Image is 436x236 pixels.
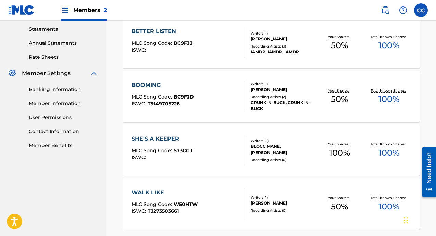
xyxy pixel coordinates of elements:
[123,124,420,176] a: SHE'S A KEEPERMLC Song Code:S73CGJISWC:Writers (2)BLOCC MANE, [PERSON_NAME]Recording Artists (0)Y...
[251,208,315,213] div: Recording Artists ( 0 )
[174,40,192,46] span: BC9FJ3
[414,3,428,17] div: User Menu
[378,93,399,105] span: 100 %
[29,114,98,121] a: User Permissions
[22,69,71,77] span: Member Settings
[132,101,148,107] span: ISWC :
[402,203,436,236] iframe: Chat Widget
[73,6,107,14] span: Members
[378,147,399,159] span: 100 %
[29,86,98,93] a: Banking Information
[132,40,174,46] span: MLC Song Code :
[174,94,194,100] span: BC9FJD
[132,154,148,160] span: ISWC :
[251,94,315,100] div: Recording Artists ( 2 )
[331,39,348,52] span: 50 %
[331,200,348,213] span: 50 %
[381,6,389,14] img: search
[132,208,148,214] span: ISWC :
[251,138,315,143] div: Writers ( 2 )
[329,147,350,159] span: 100 %
[132,147,174,154] span: MLC Song Code :
[29,54,98,61] a: Rate Sheets
[404,210,408,231] div: Drag
[417,145,436,200] iframe: Resource Center
[371,142,407,147] p: Total Known Shares:
[29,100,98,107] a: Member Information
[328,34,351,39] p: Your Shares:
[396,3,410,17] div: Help
[29,142,98,149] a: Member Benefits
[104,7,107,13] span: 2
[378,200,399,213] span: 100 %
[328,88,351,93] p: Your Shares:
[132,135,192,143] div: SHE'S A KEEPER
[378,3,392,17] a: Public Search
[61,6,69,14] img: Top Rightsholders
[132,27,192,36] div: BETTER LISTEN
[251,49,315,55] div: IAMDP, IAMDP, IAMDP
[251,157,315,162] div: Recording Artists ( 0 )
[399,6,407,14] img: help
[8,5,35,15] img: MLC Logo
[174,201,198,207] span: W50HTW
[371,88,407,93] p: Total Known Shares:
[148,208,179,214] span: T3273503661
[90,69,98,77] img: expand
[331,93,348,105] span: 50 %
[123,71,420,122] a: BOOMINGMLC Song Code:BC9FJDISWC:T9149705226Writers (1)[PERSON_NAME]Recording Artists (2)CRUNK-N-B...
[251,36,315,42] div: [PERSON_NAME]
[251,81,315,87] div: Writers ( 1 )
[251,195,315,200] div: Writers ( 1 )
[251,44,315,49] div: Recording Artists ( 3 )
[8,69,16,77] img: Member Settings
[132,81,194,89] div: BOOMING
[123,178,420,230] a: WALK LIKEMLC Song Code:W50HTWISWC:T3273503661Writers (1)[PERSON_NAME]Recording Artists (0)Your Sh...
[148,101,180,107] span: T9149705226
[132,47,148,53] span: ISWC :
[251,31,315,36] div: Writers ( 1 )
[371,195,407,200] p: Total Known Shares:
[371,34,407,39] p: Total Known Shares:
[29,128,98,135] a: Contact Information
[251,143,315,156] div: BLOCC MANE, [PERSON_NAME]
[132,201,174,207] span: MLC Song Code :
[378,39,399,52] span: 100 %
[29,26,98,33] a: Statements
[251,200,315,206] div: [PERSON_NAME]
[174,147,192,154] span: S73CGJ
[132,94,174,100] span: MLC Song Code :
[251,87,315,93] div: [PERSON_NAME]
[29,40,98,47] a: Annual Statements
[251,100,315,112] div: CRUNK-N-BUCK, CRUNK-N-BUCK
[328,195,351,200] p: Your Shares:
[123,17,420,68] a: BETTER LISTENMLC Song Code:BC9FJ3ISWC:Writers (1)[PERSON_NAME]Recording Artists (3)IAMDP, IAMDP, ...
[328,142,351,147] p: Your Shares:
[132,188,198,197] div: WALK LIKE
